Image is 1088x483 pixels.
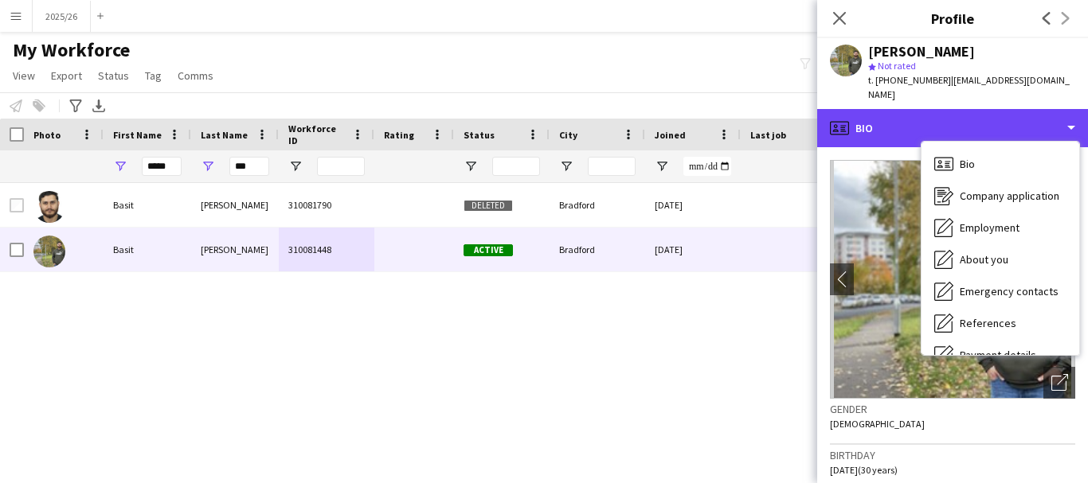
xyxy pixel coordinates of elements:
div: [PERSON_NAME] [191,228,279,271]
div: [PERSON_NAME] [868,45,975,59]
div: Emergency contacts [922,275,1079,307]
div: [DATE] [645,183,741,227]
div: [PERSON_NAME] [191,183,279,227]
h3: Profile [817,8,1088,29]
input: Row Selection is disabled for this row (unchecked) [10,198,24,212]
input: Status Filter Input [492,157,540,176]
span: Emergency contacts [960,284,1059,298]
h3: Gender [830,402,1075,416]
span: Employment [960,220,1020,235]
input: City Filter Input [588,157,636,176]
a: Status [92,65,135,86]
span: Export [51,68,82,83]
span: Workforce ID [288,123,346,146]
span: View [13,68,35,83]
button: Open Filter Menu [559,159,573,173]
div: Employment [922,212,1079,243]
span: Company application [960,189,1059,203]
span: Joined [655,129,686,141]
app-action-btn: Advanced filters [66,96,85,115]
a: Tag [139,65,168,86]
div: [DATE] [645,228,741,271]
span: My Workforce [13,38,130,62]
div: 310081790 [279,183,374,227]
span: Last Name [201,129,248,141]
span: Active [464,244,513,256]
span: Status [464,129,495,141]
span: About you [960,252,1008,267]
div: Company application [922,180,1079,212]
div: Basit [104,183,191,227]
span: Deleted [464,200,513,212]
a: Comms [171,65,220,86]
img: Basit Ali [33,191,65,223]
a: View [6,65,41,86]
span: Tag [145,68,162,83]
span: Rating [384,129,414,141]
div: Open photos pop-in [1043,367,1075,399]
span: Not rated [878,60,916,72]
a: Export [45,65,88,86]
div: 310081448 [279,228,374,271]
span: City [559,129,577,141]
span: Comms [178,68,213,83]
button: Open Filter Menu [288,159,303,173]
span: | [EMAIL_ADDRESS][DOMAIN_NAME] [868,74,1070,100]
input: Last Name Filter Input [229,157,269,176]
button: Open Filter Menu [201,159,215,173]
input: Workforce ID Filter Input [317,157,365,176]
span: Payment details [960,348,1036,362]
app-action-btn: Export XLSX [89,96,108,115]
div: Basit [104,228,191,271]
span: [DEMOGRAPHIC_DATA] [830,418,925,430]
span: References [960,316,1016,330]
input: First Name Filter Input [142,157,182,176]
div: Bradford [550,228,645,271]
div: About you [922,243,1079,275]
div: Payment details [922,339,1079,371]
button: 2025/26 [33,1,91,32]
span: First Name [113,129,162,141]
img: Crew avatar or photo [830,160,1075,399]
span: [DATE] (30 years) [830,464,898,476]
h3: Birthday [830,448,1075,462]
div: Bio [817,109,1088,147]
span: t. [PHONE_NUMBER] [868,74,951,86]
div: Bradford [550,183,645,227]
span: Status [98,68,129,83]
span: Bio [960,157,975,171]
div: References [922,307,1079,339]
button: Open Filter Menu [464,159,478,173]
span: Last job [750,129,786,141]
button: Open Filter Menu [113,159,127,173]
input: Joined Filter Input [683,157,731,176]
span: Photo [33,129,61,141]
div: Bio [922,148,1079,180]
button: Open Filter Menu [655,159,669,173]
img: Basit Ali [33,236,65,267]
